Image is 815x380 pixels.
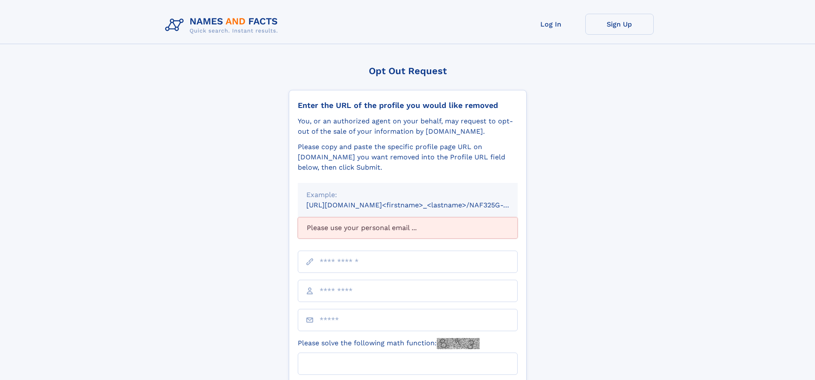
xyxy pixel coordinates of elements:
div: Please copy and paste the specific profile page URL on [DOMAIN_NAME] you want removed into the Pr... [298,142,518,173]
small: [URL][DOMAIN_NAME]<firstname>_<lastname>/NAF325G-xxxxxxxx [306,201,534,209]
img: Logo Names and Facts [162,14,285,37]
div: Opt Out Request [289,66,527,76]
div: Please use your personal email ... [298,217,518,239]
label: Please solve the following math function: [298,338,480,349]
div: Enter the URL of the profile you would like removed [298,101,518,110]
div: You, or an authorized agent on your behalf, may request to opt-out of the sale of your informatio... [298,116,518,137]
a: Log In [517,14,585,35]
div: Example: [306,190,509,200]
a: Sign Up [585,14,654,35]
